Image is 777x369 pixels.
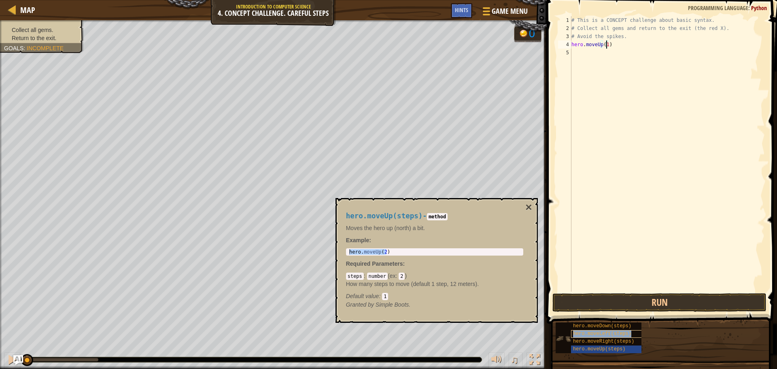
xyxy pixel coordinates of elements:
[526,352,543,369] button: Toggle fullscreen
[346,293,379,299] span: Default value
[346,272,523,300] div: ( )
[4,34,78,42] li: Return to the exit.
[476,3,533,22] button: Game Menu
[23,45,27,51] span: :
[27,45,64,51] span: Incomplete
[12,27,53,33] span: Collect all gems.
[751,4,767,12] span: Python
[346,237,369,243] span: Example
[20,4,35,15] span: Map
[556,331,571,346] img: portrait.png
[379,293,382,299] span: :
[13,355,23,365] button: Ask AI
[558,32,571,41] div: 3
[748,4,751,12] span: :
[558,16,571,24] div: 1
[573,323,631,329] span: hero.moveDown(steps)
[346,212,523,220] h4: -
[346,260,403,267] span: Required Parameters
[16,4,35,15] a: Map
[395,273,399,279] span: :
[12,35,57,41] span: Return to the exit.
[573,331,631,337] span: hero.moveLeft(steps)
[573,346,626,352] span: hero.moveUp(steps)
[390,273,396,279] span: ex
[403,260,405,267] span: :
[382,293,388,300] code: 1
[514,25,541,42] div: Team 'ogres' has 0 gold.
[558,24,571,32] div: 2
[346,273,364,280] code: steps
[427,213,448,220] code: method
[492,6,528,17] span: Game Menu
[488,352,505,369] button: Adjust volume
[509,352,522,369] button: ♫
[367,273,388,280] code: number
[346,301,411,308] em: Simple Boots.
[4,26,78,34] li: Collect all gems.
[346,212,423,220] span: hero.moveUp(steps)
[346,280,523,288] p: How many steps to move (default 1 step, 12 meters).
[510,354,518,366] span: ♫
[688,4,748,12] span: Programming language
[364,273,367,279] span: :
[346,301,376,308] span: Granted by
[558,41,571,49] div: 4
[346,237,371,243] strong: :
[346,224,523,232] p: Moves the hero up (north) a bit.
[4,352,20,369] button: Ctrl + P: Pause
[552,293,766,312] button: Run
[525,202,532,213] button: ×
[399,273,405,280] code: 2
[4,45,23,51] span: Goals
[529,28,537,39] div: 0
[558,49,571,57] div: 5
[573,339,634,344] span: hero.moveRight(steps)
[455,6,468,14] span: Hints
